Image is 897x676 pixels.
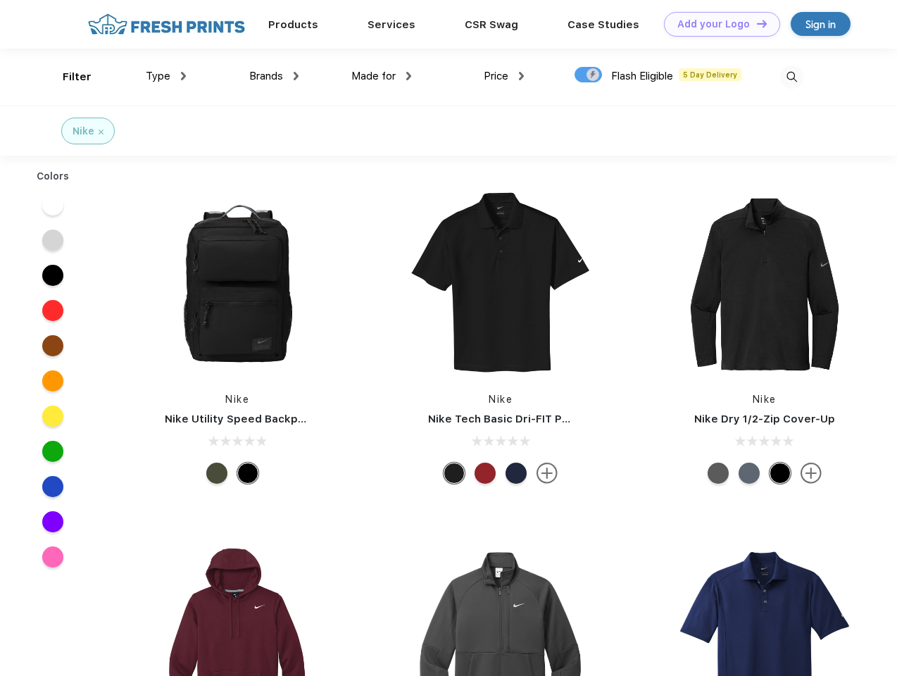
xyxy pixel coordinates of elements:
[805,16,836,32] div: Sign in
[268,18,318,31] a: Products
[506,463,527,484] div: Midnight Navy
[537,463,558,484] img: more.svg
[753,394,777,405] a: Nike
[489,394,513,405] a: Nike
[484,70,508,82] span: Price
[708,463,729,484] div: Black Heather
[791,12,851,36] a: Sign in
[757,20,767,27] img: DT
[677,18,750,30] div: Add your Logo
[406,72,411,80] img: dropdown.png
[407,191,594,378] img: func=resize&h=266
[351,70,396,82] span: Made for
[780,65,803,89] img: desktop_search.svg
[694,413,835,425] a: Nike Dry 1/2-Zip Cover-Up
[475,463,496,484] div: Pro Red
[465,18,518,31] a: CSR Swag
[294,72,299,80] img: dropdown.png
[237,463,258,484] div: Black
[144,191,331,378] img: func=resize&h=266
[611,70,673,82] span: Flash Eligible
[770,463,791,484] div: Black
[444,463,465,484] div: Black
[181,72,186,80] img: dropdown.png
[73,124,94,139] div: Nike
[146,70,170,82] span: Type
[84,12,249,37] img: fo%20logo%202.webp
[739,463,760,484] div: Navy Heather
[206,463,227,484] div: Cargo Khaki
[368,18,415,31] a: Services
[63,69,92,85] div: Filter
[679,68,741,81] span: 5 Day Delivery
[225,394,249,405] a: Nike
[249,70,283,82] span: Brands
[26,169,80,184] div: Colors
[671,191,858,378] img: func=resize&h=266
[519,72,524,80] img: dropdown.png
[99,130,103,134] img: filter_cancel.svg
[801,463,822,484] img: more.svg
[165,413,317,425] a: Nike Utility Speed Backpack
[428,413,579,425] a: Nike Tech Basic Dri-FIT Polo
